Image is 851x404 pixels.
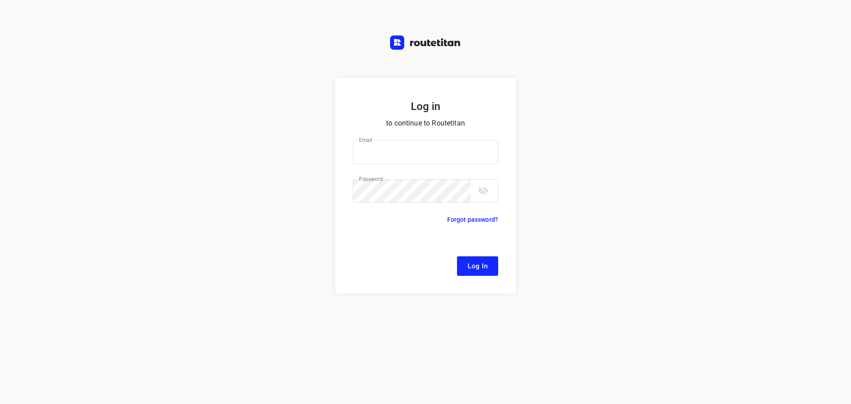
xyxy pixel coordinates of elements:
[390,35,461,50] img: Routetitan
[468,260,488,272] span: Log In
[353,117,498,129] p: to continue to Routetitan
[457,256,498,276] button: Log In
[474,182,492,200] button: toggle password visibility
[447,214,498,225] p: Forgot password?
[353,99,498,114] h5: Log in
